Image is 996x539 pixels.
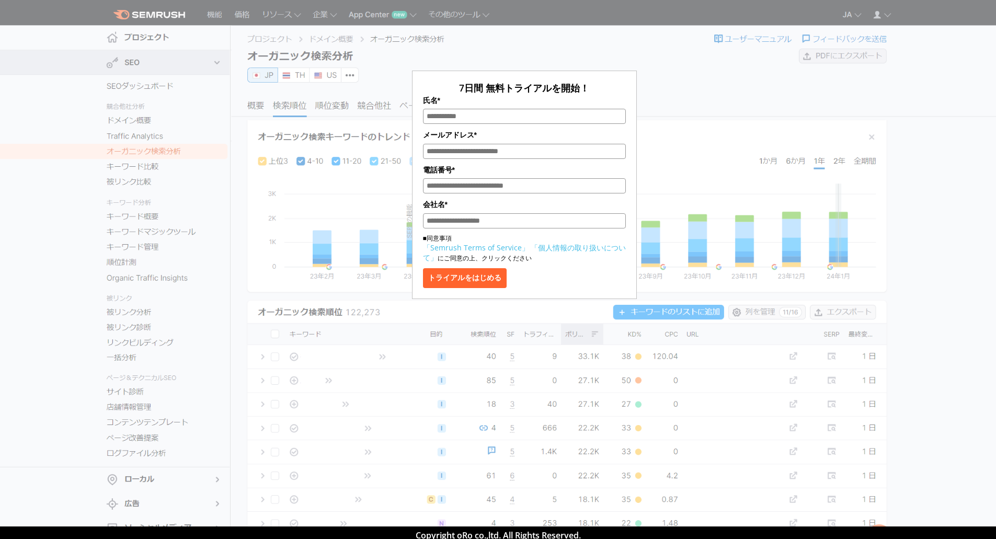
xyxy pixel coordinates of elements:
label: 電話番号* [423,164,626,176]
label: メールアドレス* [423,129,626,141]
span: 7日間 無料トライアルを開始！ [459,82,589,94]
a: 「個人情報の取り扱いについて」 [423,243,626,262]
p: ■同意事項 にご同意の上、クリックください [423,234,626,263]
a: 「Semrush Terms of Service」 [423,243,529,253]
button: トライアルをはじめる [423,268,507,288]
